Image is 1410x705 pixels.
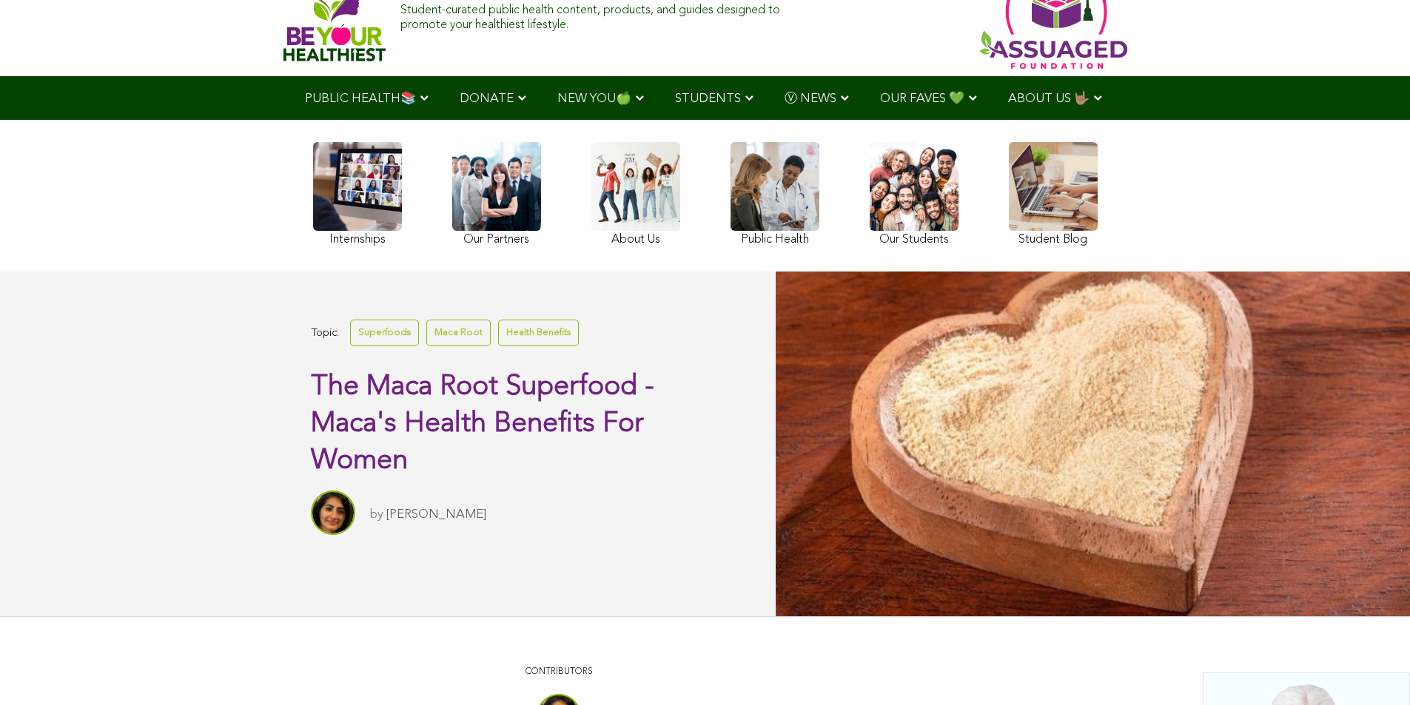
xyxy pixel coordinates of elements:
[311,490,355,535] img: Sitara Darvish
[283,76,1127,120] div: Navigation Menu
[1008,92,1090,105] span: ABOUT US 🤟🏽
[318,665,799,679] p: CONTRIBUTORS
[498,320,579,345] a: Health Benefits
[305,92,416,105] span: PUBLIC HEALTH📚
[386,508,486,521] a: [PERSON_NAME]
[370,508,383,521] span: by
[311,373,654,475] span: The Maca Root Superfood - Maca's Health Benefits For Women
[785,92,836,105] span: Ⓥ NEWS
[460,92,514,105] span: DONATE
[1336,634,1410,705] iframe: Chat Widget
[311,323,339,343] span: Topic:
[426,320,491,345] a: Maca Root
[880,92,964,105] span: OUR FAVES 💚
[557,92,631,105] span: NEW YOU🍏
[350,320,419,345] a: Superfoods
[675,92,741,105] span: STUDENTS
